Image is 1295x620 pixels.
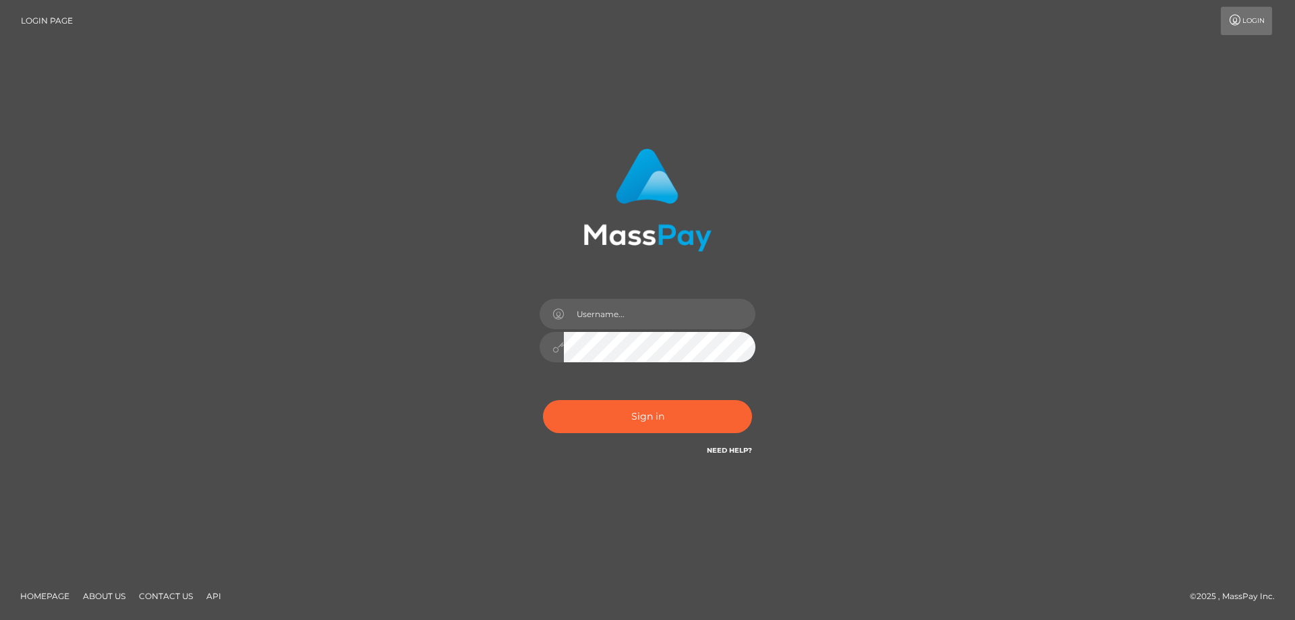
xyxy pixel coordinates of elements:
a: Need Help? [707,446,752,455]
a: Contact Us [134,586,198,607]
button: Sign in [543,400,752,433]
a: API [201,586,227,607]
a: Login [1221,7,1272,35]
a: Homepage [15,586,75,607]
a: Login Page [21,7,73,35]
img: MassPay Login [583,148,712,252]
input: Username... [564,299,755,329]
div: © 2025 , MassPay Inc. [1190,589,1285,604]
a: About Us [78,586,131,607]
